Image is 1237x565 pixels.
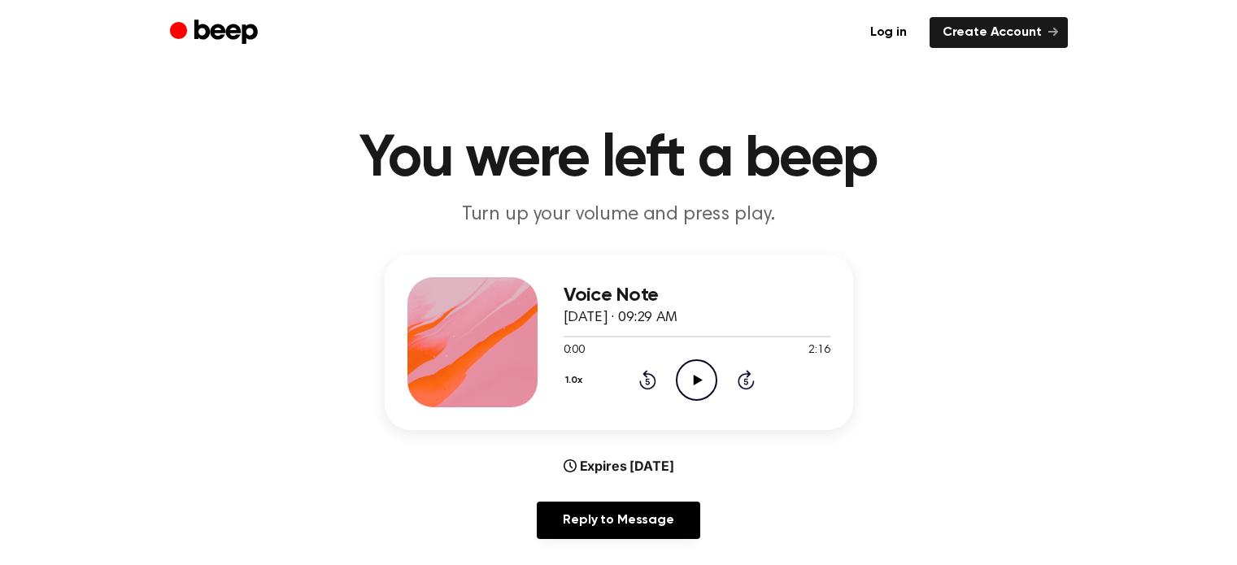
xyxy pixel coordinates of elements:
span: 0:00 [564,342,585,359]
h3: Voice Note [564,285,830,306]
span: [DATE] · 09:29 AM [564,311,677,325]
a: Log in [857,17,920,48]
a: Beep [170,17,262,49]
span: 2:16 [808,342,830,359]
button: 1.0x [564,367,589,394]
a: Create Account [930,17,1068,48]
a: Reply to Message [537,502,699,539]
h1: You were left a beep [203,130,1035,189]
p: Turn up your volume and press play. [307,202,931,228]
div: Expires [DATE] [564,456,674,476]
